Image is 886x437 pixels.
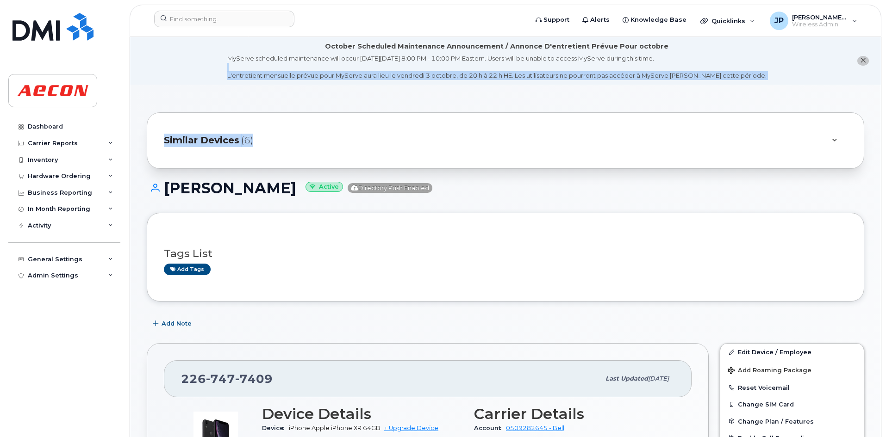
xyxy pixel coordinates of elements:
[164,134,239,147] span: Similar Devices
[474,425,506,431] span: Account
[857,56,869,66] button: close notification
[474,406,675,422] h3: Carrier Details
[206,372,235,386] span: 747
[720,344,864,360] a: Edit Device / Employee
[348,183,432,193] span: Directory Push Enabled
[262,425,289,431] span: Device
[162,319,192,328] span: Add Note
[235,372,273,386] span: 7409
[227,54,767,80] div: MyServe scheduled maintenance will occur [DATE][DATE] 8:00 PM - 10:00 PM Eastern. Users will be u...
[720,379,864,396] button: Reset Voicemail
[306,182,343,192] small: Active
[147,315,200,332] button: Add Note
[147,180,864,196] h1: [PERSON_NAME]
[241,134,253,147] span: (6)
[164,264,211,275] a: Add tags
[720,360,864,379] button: Add Roaming Package
[720,396,864,412] button: Change SIM Card
[181,372,273,386] span: 226
[262,406,463,422] h3: Device Details
[384,425,438,431] a: + Upgrade Device
[738,418,814,425] span: Change Plan / Features
[325,42,668,51] div: October Scheduled Maintenance Announcement / Annonce D'entretient Prévue Pour octobre
[728,367,811,375] span: Add Roaming Package
[289,425,381,431] span: iPhone Apple iPhone XR 64GB
[506,425,564,431] a: 0509282645 - Bell
[605,375,648,382] span: Last updated
[164,248,847,259] h3: Tags List
[648,375,669,382] span: [DATE]
[720,413,864,430] button: Change Plan / Features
